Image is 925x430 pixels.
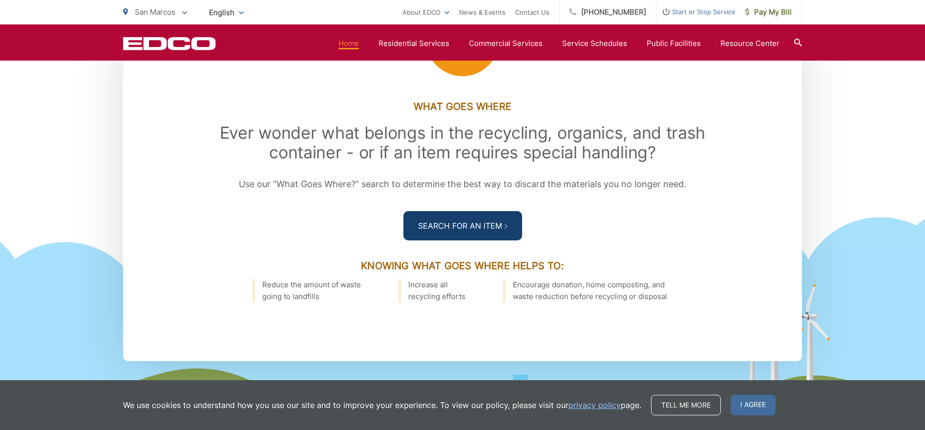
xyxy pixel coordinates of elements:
[503,279,673,302] li: Encourage donation, home composting, and waste reduction before recycling or disposal
[515,6,549,18] a: Contact Us
[647,38,701,49] a: Public Facilities
[123,399,641,411] p: We use cookies to understand how you use our site and to improve your experience. To view our pol...
[568,399,621,411] a: privacy policy
[399,279,474,302] li: Increase all recycling efforts
[403,211,522,240] a: Search For an Item
[252,279,369,302] li: Reduce the amount of waste going to landfills
[469,38,543,49] a: Commercial Services
[182,177,743,192] p: Use our “What Goes Where?” search to determine the best way to discard the materials you no longe...
[202,4,251,21] span: English
[402,6,449,18] a: About EDCO
[562,38,627,49] a: Service Schedules
[123,37,216,50] a: EDCD logo. Return to the homepage.
[720,38,779,49] a: Resource Center
[651,395,721,415] a: Tell me more
[135,7,175,17] span: San Marcos
[182,101,743,112] h3: What Goes Where
[182,123,743,162] h2: Ever wonder what belongs in the recycling, organics, and trash container - or if an item requires...
[338,38,359,49] a: Home
[378,38,449,49] a: Residential Services
[731,395,776,415] span: I agree
[745,6,792,18] span: Pay My Bill
[182,260,743,272] h3: Knowing What Goes Where Helps To:
[459,6,505,18] a: News & Events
